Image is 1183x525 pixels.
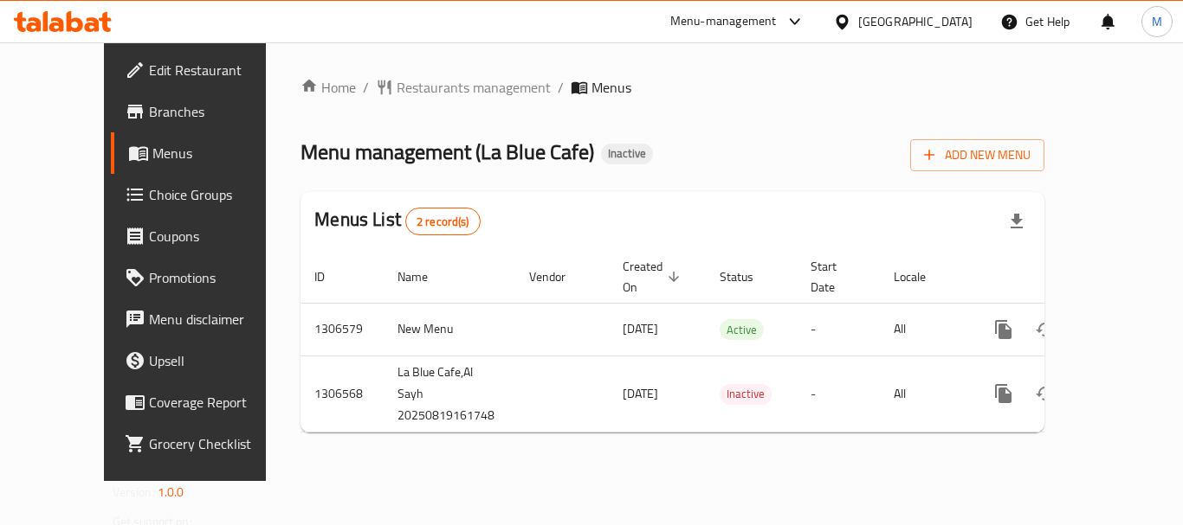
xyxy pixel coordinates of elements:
a: Menu disclaimer [111,298,301,340]
span: Promotions [149,267,288,288]
span: Restaurants management [397,77,551,98]
span: Add New Menu [924,144,1031,166]
div: Inactive [601,144,653,164]
td: - [797,303,880,355]
li: / [558,77,564,98]
td: New Menu [384,303,515,355]
td: 1306568 [301,355,384,432]
a: Coverage Report [111,381,301,423]
button: more [983,373,1025,414]
a: Edit Restaurant [111,49,301,91]
span: Upsell [149,350,288,371]
th: Actions [969,251,1163,304]
span: Coupons [149,226,288,246]
button: Add New Menu [910,139,1044,171]
span: Grocery Checklist [149,433,288,454]
h2: Menus List [314,207,480,235]
td: 1306579 [301,303,384,355]
span: Menu disclaimer [149,309,288,330]
span: Branches [149,101,288,122]
a: Choice Groups [111,174,301,215]
span: [DATE] [623,317,658,340]
li: / [363,77,369,98]
td: All [880,355,969,432]
span: M [1152,12,1162,31]
span: Menu management ( La Blue Cafe ) [301,132,594,171]
span: [DATE] [623,382,658,405]
span: Start Date [811,256,859,298]
td: All [880,303,969,355]
div: Inactive [720,384,772,405]
span: Coverage Report [149,392,288,413]
span: Active [720,320,764,340]
button: more [983,309,1025,350]
span: Status [720,266,776,287]
a: Restaurants management [376,77,551,98]
table: enhanced table [301,251,1163,432]
a: Home [301,77,356,98]
span: Inactive [720,384,772,404]
div: [GEOGRAPHIC_DATA] [858,12,973,31]
span: ID [314,266,347,287]
a: Branches [111,91,301,132]
button: Change Status [1025,373,1066,414]
a: Promotions [111,257,301,298]
span: Vendor [529,266,588,287]
a: Menus [111,132,301,174]
td: - [797,355,880,432]
span: 2 record(s) [406,214,480,230]
div: Menu-management [670,11,777,32]
div: Total records count [405,208,481,235]
span: Created On [623,256,685,298]
a: Coupons [111,215,301,257]
button: Change Status [1025,309,1066,350]
span: Name [398,266,450,287]
a: Grocery Checklist [111,423,301,464]
a: Upsell [111,340,301,381]
span: Inactive [601,146,653,161]
span: Edit Restaurant [149,60,288,80]
span: Menus [591,77,631,98]
span: Choice Groups [149,184,288,205]
span: Version: [113,481,155,503]
nav: breadcrumb [301,77,1044,98]
span: Menus [152,143,288,163]
span: 1.0.0 [158,481,184,503]
div: Export file [996,201,1038,242]
div: Active [720,319,764,340]
span: Locale [894,266,948,287]
td: La Blue Cafe,Al Sayh 20250819161748 [384,355,515,432]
